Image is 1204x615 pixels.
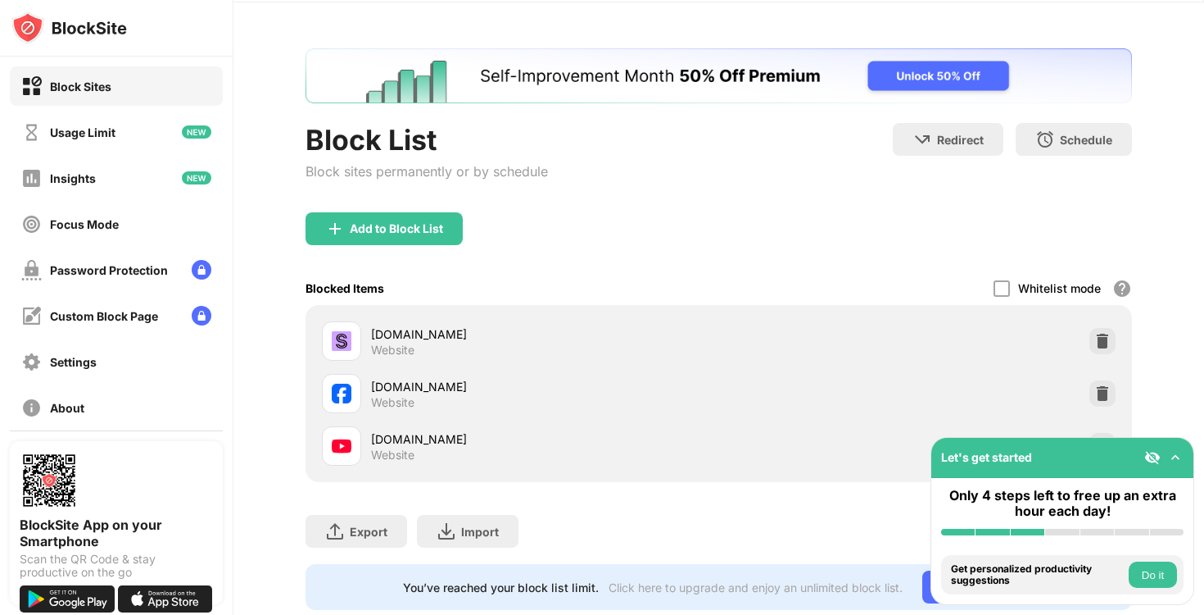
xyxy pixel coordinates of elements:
img: lock-menu.svg [192,306,211,326]
div: Block Sites [50,80,111,93]
div: Scan the QR Code & stay productive on the go [20,553,213,579]
img: new-icon.svg [182,171,211,184]
img: new-icon.svg [182,125,211,139]
img: download-on-the-app-store.svg [118,585,213,613]
div: Website [371,448,414,462]
img: options-page-qr-code.png [20,451,79,510]
img: logo-blocksite.svg [11,11,127,44]
img: settings-off.svg [21,352,42,372]
div: You’ve reached your block list limit. [403,581,599,594]
button: Do it [1129,562,1177,588]
div: Add to Block List [350,222,443,235]
iframe: Banner [306,48,1132,103]
div: Let's get started [941,450,1032,464]
div: Get personalized productivity suggestions [951,563,1125,587]
img: favicons [332,331,351,351]
div: Insights [50,171,96,185]
div: Schedule [1060,133,1112,147]
div: Password Protection [50,263,168,277]
div: Blocked Items [306,281,384,295]
div: Export [350,525,387,539]
img: block-on.svg [21,76,42,97]
img: omni-setup-toggle.svg [1167,449,1184,466]
div: [DOMAIN_NAME] [371,378,718,395]
img: password-protection-off.svg [21,260,42,280]
div: Block sites permanently or by schedule [306,163,548,180]
div: Website [371,395,414,410]
img: about-off.svg [21,398,42,418]
div: [DOMAIN_NAME] [371,430,718,448]
div: Click here to upgrade and enjoy an unlimited block list. [609,581,903,594]
div: Whitelist mode [1018,281,1101,295]
img: time-usage-off.svg [21,122,42,143]
div: Focus Mode [50,217,119,231]
img: get-it-on-google-play.svg [20,585,115,613]
div: Settings [50,355,97,369]
div: Website [371,343,414,358]
div: Redirect [937,133,984,147]
img: insights-off.svg [21,168,42,189]
img: lock-menu.svg [192,260,211,280]
img: favicons [332,384,351,403]
div: Go Unlimited [922,571,1034,604]
div: Block List [306,123,548,157]
div: BlockSite App on your Smartphone [20,517,213,549]
img: customize-block-page-off.svg [21,306,42,326]
div: Custom Block Page [50,309,158,323]
div: Only 4 steps left to free up an extra hour each day! [941,488,1184,519]
img: eye-not-visible.svg [1144,449,1161,466]
div: About [50,401,84,415]
div: [DOMAIN_NAME] [371,326,718,343]
img: focus-off.svg [21,214,42,235]
div: Import [461,525,499,539]
img: favicons [332,436,351,456]
div: Usage Limit [50,125,115,139]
